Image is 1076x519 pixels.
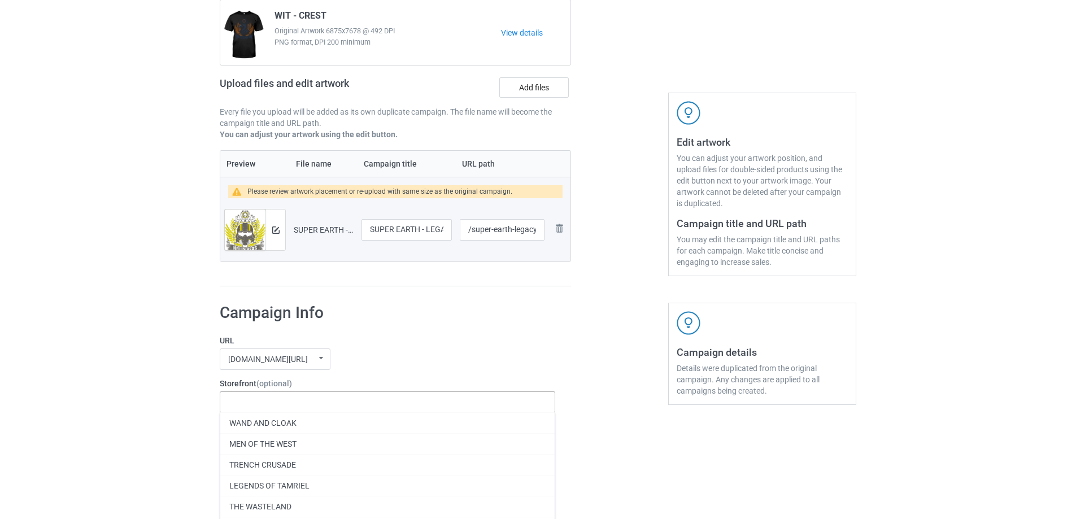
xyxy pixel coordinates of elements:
[677,152,848,209] div: You can adjust your artwork position, and upload files for double-sided products using the edit b...
[220,496,555,517] div: THE WASTELAND
[275,25,501,37] span: Original Artwork 6875x7678 @ 492 DPI
[499,77,569,98] label: Add files
[677,346,848,359] h3: Campaign details
[677,234,848,268] div: You may edit the campaign title and URL paths for each campaign. Make title concise and engaging ...
[228,355,308,363] div: [DOMAIN_NAME][URL]
[225,210,265,254] img: original.png
[232,187,247,196] img: warning
[677,101,700,125] img: svg+xml;base64,PD94bWwgdmVyc2lvbj0iMS4wIiBlbmNvZGluZz0iVVRGLTgiPz4KPHN2ZyB3aWR0aD0iNDJweCIgaGVpZ2...
[220,454,555,475] div: TRENCH CRUSADE
[677,311,700,335] img: svg+xml;base64,PD94bWwgdmVyc2lvbj0iMS4wIiBlbmNvZGluZz0iVVRGLTgiPz4KPHN2ZyB3aWR0aD0iNDJweCIgaGVpZ2...
[220,77,430,98] h2: Upload files and edit artwork
[220,412,555,433] div: WAND AND CLOAK
[220,433,555,454] div: MEN OF THE WEST
[677,136,848,149] h3: Edit artwork
[220,106,571,129] p: Every file you upload will be added as its own duplicate campaign. The file name will become the ...
[290,151,358,177] th: File name
[677,363,848,396] div: Details were duplicated from the original campaign. Any changes are applied to all campaigns bein...
[275,10,326,25] span: WIT - CREST
[272,226,280,234] img: svg+xml;base64,PD94bWwgdmVyc2lvbj0iMS4wIiBlbmNvZGluZz0iVVRGLTgiPz4KPHN2ZyB3aWR0aD0iMTRweCIgaGVpZ2...
[456,151,548,177] th: URL path
[677,217,848,230] h3: Campaign title and URL path
[552,221,566,235] img: svg+xml;base64,PD94bWwgdmVyc2lvbj0iMS4wIiBlbmNvZGluZz0iVVRGLTgiPz4KPHN2ZyB3aWR0aD0iMjhweCIgaGVpZ2...
[247,185,512,198] div: Please review artwork placement or re-upload with same size as the original campaign.
[358,151,456,177] th: Campaign title
[220,335,555,346] label: URL
[501,27,570,38] a: View details
[220,303,555,323] h1: Campaign Info
[220,130,398,139] b: You can adjust your artwork using the edit button.
[220,151,290,177] th: Preview
[275,37,501,48] span: PNG format, DPI 200 minimum
[220,475,555,496] div: LEGENDS OF TAMRIEL
[294,224,354,235] div: SUPER EARTH - LEGACY CREST.png
[220,378,555,389] label: Storefront
[256,379,292,388] span: (optional)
